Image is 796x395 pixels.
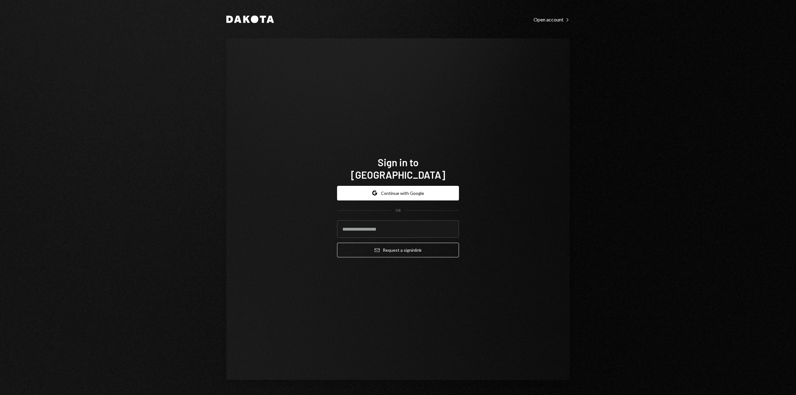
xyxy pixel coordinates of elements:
[534,16,570,23] a: Open account
[337,243,459,257] button: Request a signinlink
[396,208,401,213] div: OR
[337,156,459,181] h1: Sign in to [GEOGRAPHIC_DATA]
[337,186,459,200] button: Continue with Google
